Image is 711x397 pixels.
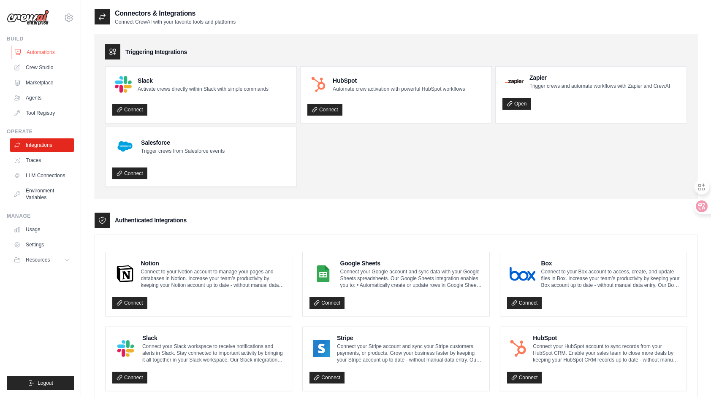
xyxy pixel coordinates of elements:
p: Activate crews directly within Slack with simple commands [138,86,269,92]
p: Trigger crews from Salesforce events [141,148,225,154]
img: Stripe Logo [312,340,331,357]
a: Tool Registry [10,106,74,120]
p: Connect to your Notion account to manage your pages and databases in Notion. Increase your team’s... [141,268,285,289]
h4: HubSpot [333,76,465,85]
h4: Notion [141,259,285,267]
a: Crew Studio [10,61,74,74]
p: Connect your HubSpot account to sync records from your HubSpot CRM. Enable your sales team to clo... [533,343,680,363]
h3: Triggering Integrations [125,48,187,56]
span: Logout [38,380,53,386]
a: Connect [307,104,342,116]
div: Manage [7,213,74,219]
h4: Zapier [529,73,670,82]
a: Connect [112,372,147,383]
img: Slack Logo [115,76,132,93]
p: Connect your Google account and sync data with your Google Sheets spreadsheets. Our Google Sheets... [340,268,483,289]
p: Connect your Slack workspace to receive notifications and alerts in Slack. Stay connected to impo... [142,343,285,363]
span: Resources [26,257,50,263]
h4: Salesforce [141,138,225,147]
a: Connect [507,297,542,309]
h4: Slack [138,76,269,85]
img: Salesforce Logo [115,136,135,157]
a: LLM Connections [10,169,74,182]
p: Connect CrewAI with your favorite tools and platforms [115,19,236,25]
h4: Stripe [337,334,483,342]
a: Automations [11,46,75,59]
img: HubSpot Logo [510,340,527,357]
h3: Authenticated Integrations [115,216,187,224]
p: Connect to your Box account to access, create, and update files in Box. Increase your team’s prod... [541,268,680,289]
div: Build [7,35,74,42]
a: Connect [112,167,147,179]
img: HubSpot Logo [310,76,327,93]
a: Connect [309,372,345,383]
h4: HubSpot [533,334,680,342]
p: Connect your Stripe account and sync your Stripe customers, payments, or products. Grow your busi... [337,343,483,363]
h4: Slack [142,334,285,342]
img: Zapier Logo [505,79,524,84]
a: Environment Variables [10,184,74,204]
button: Resources [10,253,74,267]
a: Agents [10,91,74,105]
a: Connect [112,104,147,116]
div: Operate [7,128,74,135]
img: Google Sheets Logo [312,265,334,282]
button: Logout [7,376,74,390]
a: Traces [10,154,74,167]
a: Usage [10,223,74,236]
h4: Box [541,259,680,267]
img: Slack Logo [115,340,136,357]
p: Automate crew activation with powerful HubSpot workflows [333,86,465,92]
a: Settings [10,238,74,251]
a: Open [502,98,531,110]
h4: Google Sheets [340,259,483,267]
img: Notion Logo [115,265,135,282]
a: Connect [112,297,147,309]
a: Marketplace [10,76,74,89]
a: Connect [309,297,345,309]
h2: Connectors & Integrations [115,8,236,19]
p: Trigger crews and automate workflows with Zapier and CrewAI [529,83,670,89]
a: Connect [507,372,542,383]
a: Integrations [10,138,74,152]
img: Box Logo [510,265,535,282]
img: Logo [7,10,49,26]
